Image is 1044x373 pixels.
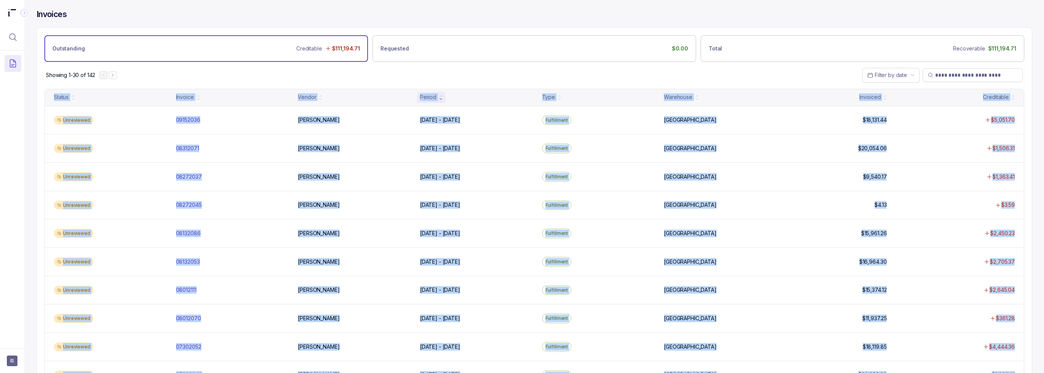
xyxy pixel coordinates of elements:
[546,315,568,322] p: Fulfillment
[546,286,568,294] p: Fulfillment
[988,45,1016,52] p: $111,194.71
[176,286,197,294] p: 08012111
[858,145,887,152] p: $20,054.06
[859,258,887,266] p: $16,964.30
[874,201,887,209] p: $4.13
[990,258,1015,266] p: $2,705.37
[54,314,93,323] div: Unreviewed
[546,230,568,237] p: Fulfillment
[46,71,95,79] p: Showing 1-30 of 142
[176,315,201,322] p: 08012070
[176,343,201,351] p: 07302052
[861,230,887,237] p: $15,961.26
[5,55,21,72] button: Menu Icon Button DocumentTextIcon
[420,315,460,322] p: [DATE] - [DATE]
[983,93,1009,101] div: Creditable
[546,145,568,152] p: Fulfillment
[542,93,555,101] div: Type
[420,201,460,209] p: [DATE] - [DATE]
[420,230,460,237] p: [DATE] - [DATE]
[298,116,340,124] p: [PERSON_NAME]
[664,93,692,101] div: Warehouse
[298,145,340,152] p: [PERSON_NAME]
[176,258,200,266] p: 08132053
[867,71,907,79] search: Date Range Picker
[298,343,340,351] p: [PERSON_NAME]
[54,286,93,295] div: Unreviewed
[298,230,340,237] p: [PERSON_NAME]
[862,68,920,82] button: Date Range Picker
[52,45,85,52] p: Outstanding
[176,201,202,209] p: 08272045
[546,116,568,124] p: Fulfillment
[664,230,717,237] p: [GEOGRAPHIC_DATA]
[54,342,93,351] div: Unreviewed
[664,343,717,351] p: [GEOGRAPHIC_DATA]
[664,173,717,181] p: [GEOGRAPHIC_DATA]
[1001,201,1015,209] p: $3.59
[709,45,722,52] p: Total
[990,230,1015,237] p: $2,450.23
[863,116,887,124] p: $18,131.44
[420,343,460,351] p: [DATE] - [DATE]
[36,9,67,20] h4: Invoices
[46,71,95,79] div: Remaining page entries
[298,315,340,322] p: [PERSON_NAME]
[176,145,199,152] p: 08312071
[20,8,29,17] div: Collapse Icon
[664,116,717,124] p: [GEOGRAPHIC_DATA]
[109,71,116,79] button: Next Page
[862,315,887,322] p: $11,937.25
[380,45,409,52] p: Requested
[672,45,688,52] p: $0.00
[664,145,717,152] p: [GEOGRAPHIC_DATA]
[298,173,340,181] p: [PERSON_NAME]
[54,144,93,153] div: Unreviewed
[332,45,360,52] p: $111,194.71
[5,29,21,46] button: Menu Icon Button MagnifyingGlassIcon
[54,116,93,125] div: Unreviewed
[54,229,93,238] div: Unreviewed
[420,173,460,181] p: [DATE] - [DATE]
[298,93,316,101] div: Vendor
[664,286,717,294] p: [GEOGRAPHIC_DATA]
[664,201,717,209] p: [GEOGRAPHIC_DATA]
[176,173,202,181] p: 08272037
[176,116,200,124] p: 09152036
[991,116,1015,124] p: $5,051.70
[664,258,717,266] p: [GEOGRAPHIC_DATA]
[296,45,322,52] p: Creditable
[875,72,907,78] span: Filter by date
[989,286,1015,294] p: $2,645.04
[546,258,568,266] p: Fulfillment
[420,258,460,266] p: [DATE] - [DATE]
[176,93,194,101] div: Invoice
[7,356,17,366] button: User initials
[863,343,887,351] p: $18,119.85
[546,173,568,181] p: Fulfillment
[176,230,201,237] p: 08132086
[996,315,1015,322] p: $361.28
[862,286,887,294] p: $15,374.12
[859,93,880,101] div: Invoiced
[420,286,460,294] p: [DATE] - [DATE]
[989,343,1015,351] p: $4,444.36
[420,116,460,124] p: [DATE] - [DATE]
[298,258,340,266] p: [PERSON_NAME]
[298,201,340,209] p: [PERSON_NAME]
[420,93,436,101] div: Period
[992,173,1015,181] p: $1,363.41
[664,315,717,322] p: [GEOGRAPHIC_DATA]
[546,343,568,351] p: Fulfillment
[953,45,985,52] p: Recoverable
[54,93,69,101] div: Status
[863,173,887,181] p: $9,540.17
[546,201,568,209] p: Fulfillment
[54,172,93,181] div: Unreviewed
[54,201,93,210] div: Unreviewed
[54,257,93,266] div: Unreviewed
[992,145,1015,152] p: $1,506.31
[420,145,460,152] p: [DATE] - [DATE]
[298,286,340,294] p: [PERSON_NAME]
